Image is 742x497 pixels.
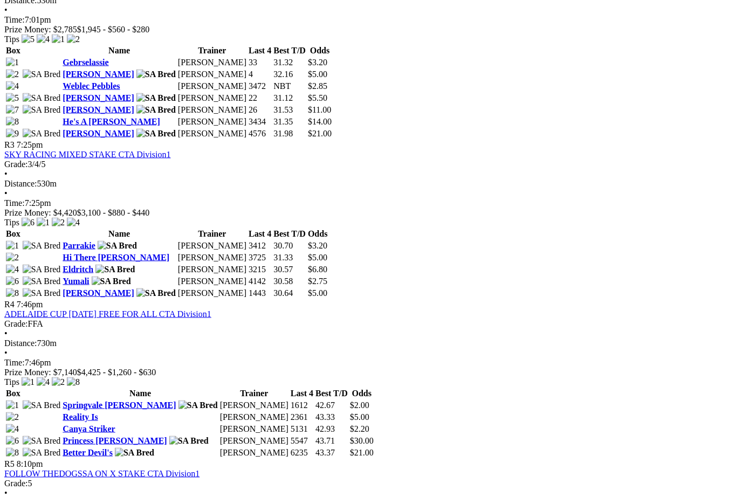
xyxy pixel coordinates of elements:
[6,436,19,446] img: 6
[219,400,289,411] td: [PERSON_NAME]
[4,479,28,488] span: Grade:
[219,447,289,458] td: [PERSON_NAME]
[273,288,306,299] td: 30.64
[315,447,348,458] td: 43.37
[52,34,65,44] img: 1
[4,469,200,478] a: FOLLOW THEDOGSSA ON X STAKE CTA Division1
[63,424,115,433] a: Canya Striker
[23,436,61,446] img: SA Bred
[273,45,306,56] th: Best T/D
[308,105,331,114] span: $11.00
[6,265,19,274] img: 4
[4,198,25,208] span: Time:
[248,288,272,299] td: 1443
[308,277,327,286] span: $2.75
[4,309,211,319] a: ADELAIDE CUP [DATE] FREE FOR ALL CTA Division1
[308,58,327,67] span: $3.20
[62,229,176,239] th: Name
[178,401,218,410] img: SA Bred
[63,241,95,250] a: Parrakie
[315,412,348,423] td: 43.33
[248,116,272,127] td: 3434
[177,81,247,92] td: [PERSON_NAME]
[136,105,176,115] img: SA Bred
[350,412,369,422] span: $5.00
[307,229,328,239] th: Odds
[4,208,738,218] div: Prize Money: $4,420
[4,160,28,169] span: Grade:
[273,128,306,139] td: 31.98
[63,105,134,114] a: [PERSON_NAME]
[273,229,306,239] th: Best T/D
[248,229,272,239] th: Last 4
[6,401,19,410] img: 1
[308,288,327,298] span: $5.00
[17,140,43,149] span: 7:25pm
[52,218,65,227] img: 2
[63,70,134,79] a: [PERSON_NAME]
[4,150,170,159] a: SKY RACING MIXED STAKE CTA Division1
[67,377,80,387] img: 8
[308,129,332,138] span: $21.00
[177,240,247,251] td: [PERSON_NAME]
[63,81,120,91] a: Weblec Pebbles
[63,253,169,262] a: Hi There [PERSON_NAME]
[177,57,247,68] td: [PERSON_NAME]
[248,105,272,115] td: 26
[17,459,43,468] span: 8:10pm
[17,300,43,309] span: 7:46pm
[219,388,289,399] th: Trainer
[6,277,19,286] img: 6
[6,288,19,298] img: 8
[4,179,37,188] span: Distance:
[92,277,131,286] img: SA Bred
[290,412,314,423] td: 2361
[6,412,19,422] img: 2
[136,129,176,139] img: SA Bred
[177,128,247,139] td: [PERSON_NAME]
[67,218,80,227] img: 4
[290,424,314,434] td: 5131
[219,436,289,446] td: [PERSON_NAME]
[308,241,327,250] span: $3.20
[248,45,272,56] th: Last 4
[219,424,289,434] td: [PERSON_NAME]
[6,105,19,115] img: 7
[63,93,134,102] a: [PERSON_NAME]
[4,348,8,357] span: •
[177,264,247,275] td: [PERSON_NAME]
[308,265,327,274] span: $6.80
[6,46,20,55] span: Box
[4,160,738,169] div: 3/4/5
[77,368,156,377] span: $4,425 - $1,260 - $630
[4,329,8,338] span: •
[6,241,19,251] img: 1
[63,58,108,67] a: Gebrselassie
[37,218,50,227] img: 1
[177,252,247,263] td: [PERSON_NAME]
[6,58,19,67] img: 1
[273,240,306,251] td: 30.70
[4,339,738,348] div: 730m
[22,218,35,227] img: 6
[273,264,306,275] td: 30.57
[52,377,65,387] img: 2
[4,459,15,468] span: R5
[273,252,306,263] td: 31.33
[23,265,61,274] img: SA Bred
[4,339,37,348] span: Distance:
[77,25,150,34] span: $1,945 - $560 - $280
[273,69,306,80] td: 32.16
[4,198,738,208] div: 7:25pm
[4,179,738,189] div: 530m
[4,169,8,178] span: •
[6,129,19,139] img: 9
[290,400,314,411] td: 1612
[63,288,134,298] a: [PERSON_NAME]
[273,81,306,92] td: NBT
[248,240,272,251] td: 3412
[63,436,167,445] a: Princess [PERSON_NAME]
[63,277,89,286] a: Yumali
[315,424,348,434] td: 42.93
[177,288,247,299] td: [PERSON_NAME]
